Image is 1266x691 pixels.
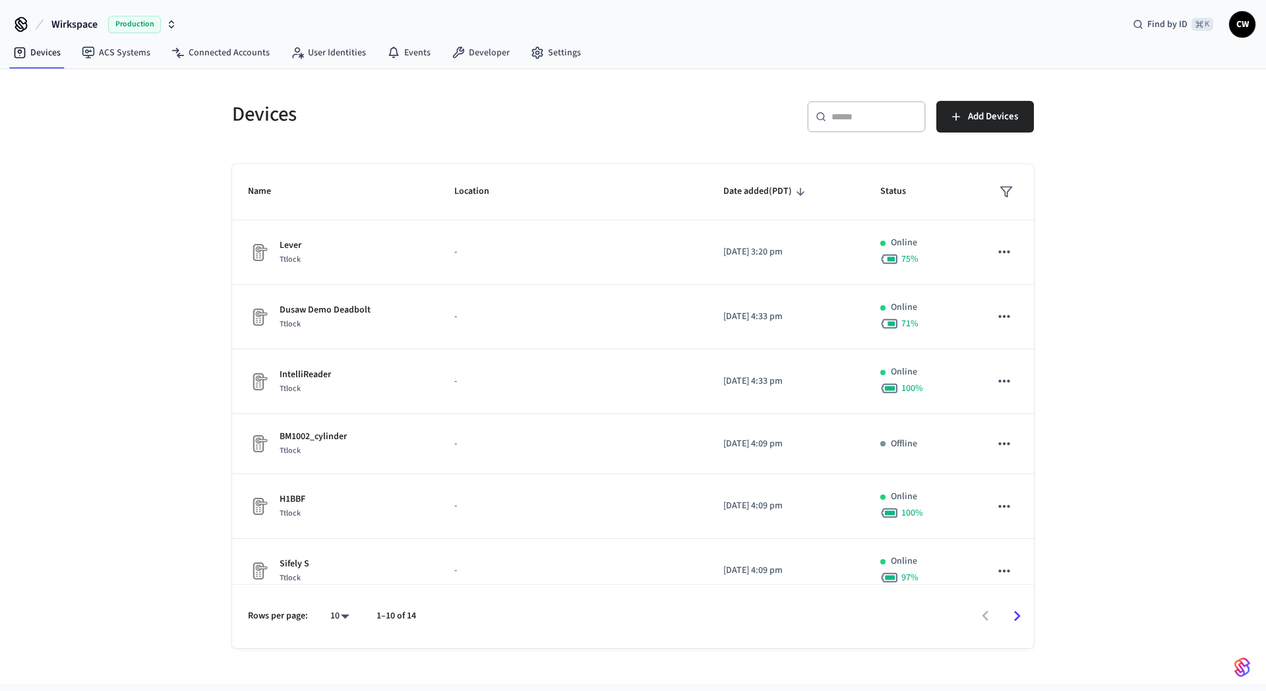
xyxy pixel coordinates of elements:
[280,557,309,571] p: Sifely S
[723,310,849,324] p: [DATE] 4:33 pm
[901,506,923,520] span: 100 %
[280,368,331,382] p: IntelliReader
[248,242,269,263] img: Placeholder Lock Image
[232,101,625,128] h5: Devices
[880,181,923,202] span: Status
[280,239,301,253] p: Lever
[280,303,371,317] p: Dusaw Demo Deadbolt
[1191,18,1213,31] span: ⌘ K
[71,41,161,65] a: ACS Systems
[454,437,692,451] p: -
[108,16,161,33] span: Production
[1234,657,1250,678] img: SeamLogoGradient.69752ec5.svg
[1122,13,1224,36] div: Find by ID⌘ K
[51,16,98,32] span: Wirkspace
[248,609,308,623] p: Rows per page:
[901,253,919,266] span: 75 %
[280,318,301,330] span: Ttlock
[723,375,849,388] p: [DATE] 4:33 pm
[248,496,269,517] img: Placeholder Lock Image
[454,310,692,324] p: -
[891,365,917,379] p: Online
[723,245,849,259] p: [DATE] 3:20 pm
[377,609,416,623] p: 1–10 of 14
[248,181,288,202] span: Name
[723,499,849,513] p: [DATE] 4:09 pm
[454,245,692,259] p: -
[901,571,919,584] span: 97 %
[901,317,919,330] span: 71 %
[280,430,347,444] p: BM1002_cylinder
[280,383,301,394] span: Ttlock
[891,301,917,315] p: Online
[377,41,441,65] a: Events
[161,41,280,65] a: Connected Accounts
[248,371,269,392] img: Placeholder Lock Image
[936,101,1034,133] button: Add Devices
[891,437,917,451] p: Offline
[441,41,520,65] a: Developer
[901,382,923,395] span: 100 %
[280,493,305,506] p: H1BBF
[248,433,269,454] img: Placeholder Lock Image
[891,490,917,504] p: Online
[723,181,809,202] span: Date added(PDT)
[280,508,301,519] span: Ttlock
[891,555,917,568] p: Online
[520,41,591,65] a: Settings
[1230,13,1254,36] span: CW
[1229,11,1255,38] button: CW
[723,437,849,451] p: [DATE] 4:09 pm
[891,236,917,250] p: Online
[1002,601,1033,632] button: Go to next page
[280,572,301,584] span: Ttlock
[454,375,692,388] p: -
[1147,18,1188,31] span: Find by ID
[248,307,269,328] img: Placeholder Lock Image
[324,607,355,626] div: 10
[280,445,301,456] span: Ttlock
[280,254,301,265] span: Ttlock
[3,41,71,65] a: Devices
[280,41,377,65] a: User Identities
[723,564,849,578] p: [DATE] 4:09 pm
[968,108,1018,125] span: Add Devices
[454,499,692,513] p: -
[248,560,269,582] img: Placeholder Lock Image
[454,181,506,202] span: Location
[454,564,692,578] p: -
